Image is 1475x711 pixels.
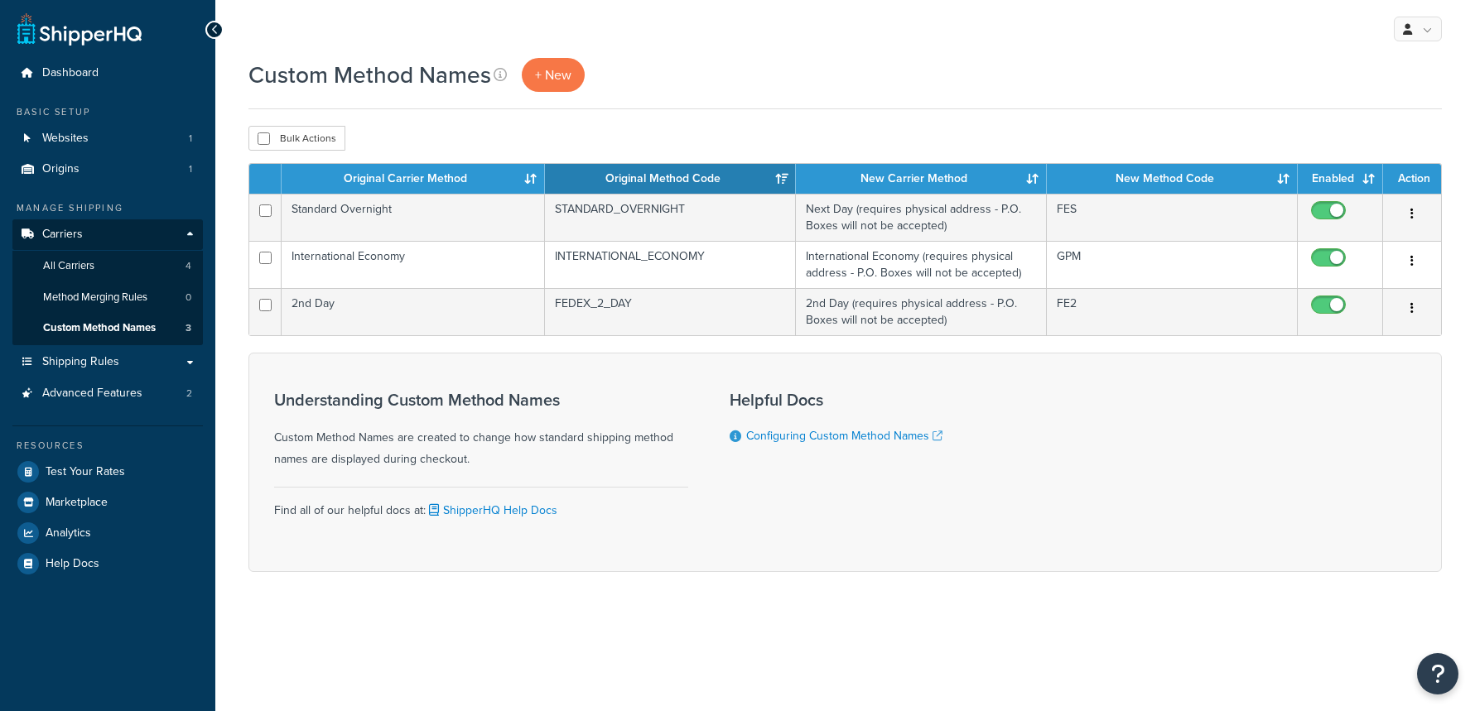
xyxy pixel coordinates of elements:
[12,313,203,343] a: Custom Method Names 3
[186,259,191,273] span: 4
[535,65,571,84] span: + New
[12,251,203,281] a: All Carriers 4
[1047,241,1298,288] td: GPM
[12,378,203,409] a: Advanced Features 2
[12,549,203,579] a: Help Docs
[12,219,203,345] li: Carriers
[12,219,203,250] a: Carriers
[274,487,688,521] div: Find all of our helpful docs at:
[274,391,688,470] div: Custom Method Names are created to change how standard shipping method names are displayed during...
[46,557,99,571] span: Help Docs
[12,282,203,313] a: Method Merging Rules 0
[12,154,203,185] a: Origins 1
[522,58,585,92] a: + New
[282,288,545,335] td: 2nd Day
[46,526,91,540] span: Analytics
[12,251,203,281] li: All Carriers
[12,154,203,185] li: Origins
[42,162,80,176] span: Origins
[426,502,557,519] a: ShipperHQ Help Docs
[46,465,125,479] span: Test Your Rates
[43,291,147,305] span: Method Merging Rules
[12,439,203,453] div: Resources
[12,58,203,89] a: Dashboard
[43,259,94,273] span: All Carriers
[730,391,942,409] h3: Helpful Docs
[189,132,192,146] span: 1
[1417,653,1458,694] button: Open Resource Center
[545,288,796,335] td: FEDEX_2_DAY
[42,132,89,146] span: Websites
[12,518,203,548] a: Analytics
[42,387,142,401] span: Advanced Features
[545,164,796,194] th: Original Method Code: activate to sort column ascending
[186,321,191,335] span: 3
[796,241,1047,288] td: International Economy (requires physical address - P.O. Boxes will not be accepted)
[12,123,203,154] a: Websites 1
[796,194,1047,241] td: Next Day (requires physical address - P.O. Boxes will not be accepted)
[12,201,203,215] div: Manage Shipping
[12,347,203,377] a: Shipping Rules
[1047,288,1298,335] td: FE2
[12,282,203,313] li: Method Merging Rules
[43,321,156,335] span: Custom Method Names
[12,488,203,517] a: Marketplace
[42,355,119,369] span: Shipping Rules
[796,288,1047,335] td: 2nd Day (requires physical address - P.O. Boxes will not be accepted)
[186,387,192,401] span: 2
[12,123,203,154] li: Websites
[1047,164,1298,194] th: New Method Code: activate to sort column ascending
[12,378,203,409] li: Advanced Features
[42,66,99,80] span: Dashboard
[42,228,83,242] span: Carriers
[746,427,942,444] a: Configuring Custom Method Names
[12,457,203,487] a: Test Your Rates
[545,194,796,241] td: STANDARD_OVERNIGHT
[186,291,191,305] span: 0
[274,391,688,409] h3: Understanding Custom Method Names
[1298,164,1383,194] th: Enabled: activate to sort column ascending
[282,194,545,241] td: Standard Overnight
[248,59,491,91] h1: Custom Method Names
[796,164,1047,194] th: New Carrier Method: activate to sort column ascending
[46,496,108,510] span: Marketplace
[12,105,203,119] div: Basic Setup
[17,12,142,46] a: ShipperHQ Home
[1383,164,1441,194] th: Action
[1047,194,1298,241] td: FES
[282,164,545,194] th: Original Carrier Method: activate to sort column ascending
[12,313,203,343] li: Custom Method Names
[282,241,545,288] td: International Economy
[189,162,192,176] span: 1
[545,241,796,288] td: INTERNATIONAL_ECONOMY
[248,126,345,151] button: Bulk Actions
